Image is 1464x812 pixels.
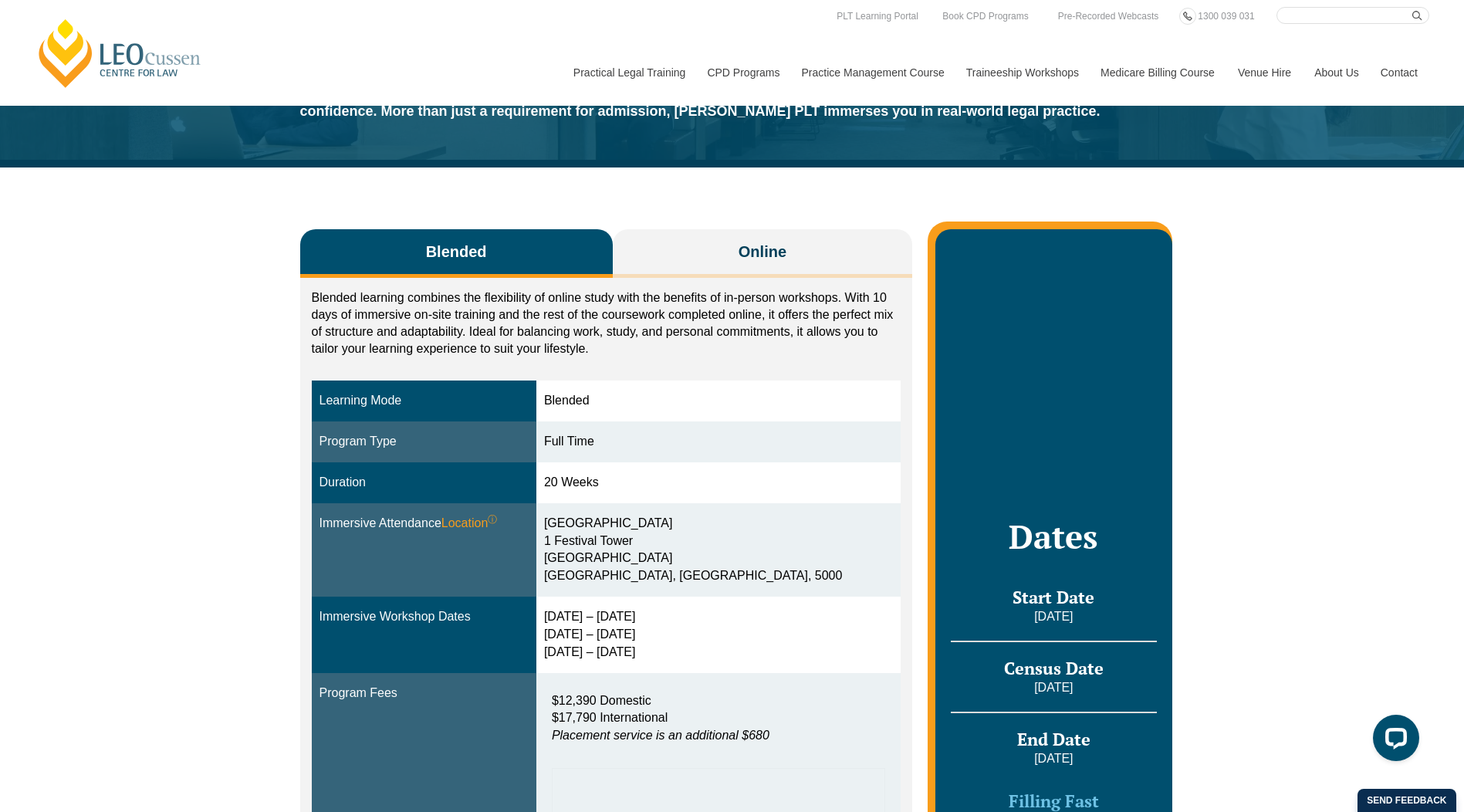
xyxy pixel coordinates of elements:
[552,694,651,707] span: $12,390 Domestic
[1369,39,1429,106] a: Contact
[544,515,893,585] div: [GEOGRAPHIC_DATA] 1 Festival Tower [GEOGRAPHIC_DATA] [GEOGRAPHIC_DATA], [GEOGRAPHIC_DATA], 5000
[552,711,668,724] span: $17,790 International
[544,474,893,492] div: 20 Weeks
[951,608,1156,625] p: [DATE]
[1226,39,1303,106] a: Venue Hire
[1004,657,1104,679] span: Census Date
[1303,39,1369,106] a: About Us
[739,241,786,262] span: Online
[1361,709,1425,773] iframe: LiveChat chat widget
[695,39,789,106] a: CPD Programs
[441,515,498,533] span: Location
[312,289,901,357] p: Blended learning combines the flexibility of online study with the benefits of in-person workshop...
[544,608,893,661] div: [DATE] – [DATE] [DATE] – [DATE] [DATE] – [DATE]
[562,39,696,106] a: Practical Legal Training
[833,8,922,25] a: PLT Learning Portal
[552,729,769,742] em: Placement service is an additional $680
[320,515,529,533] div: Immersive Attendance
[951,750,1156,767] p: [DATE]
[320,608,529,626] div: Immersive Workshop Dates
[320,685,529,702] div: Program Fees
[938,8,1032,25] a: Book CPD Programs
[35,17,205,90] a: [PERSON_NAME] Centre for Law
[951,517,1156,556] h2: Dates
[320,392,529,410] div: Learning Mode
[1089,39,1226,106] a: Medicare Billing Course
[544,392,893,410] div: Blended
[1009,790,1099,812] span: Filling Fast
[955,39,1089,106] a: Traineeship Workshops
[320,433,529,451] div: Program Type
[951,679,1156,696] p: [DATE]
[1054,8,1163,25] a: Pre-Recorded Webcasts
[320,474,529,492] div: Duration
[426,241,487,262] span: Blended
[1194,8,1258,25] a: 1300 039 031
[544,433,893,451] div: Full Time
[488,514,497,525] sup: ⓘ
[790,39,955,106] a: Practice Management Course
[1198,11,1254,22] span: 1300 039 031
[1017,728,1090,750] span: End Date
[1013,586,1094,608] span: Start Date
